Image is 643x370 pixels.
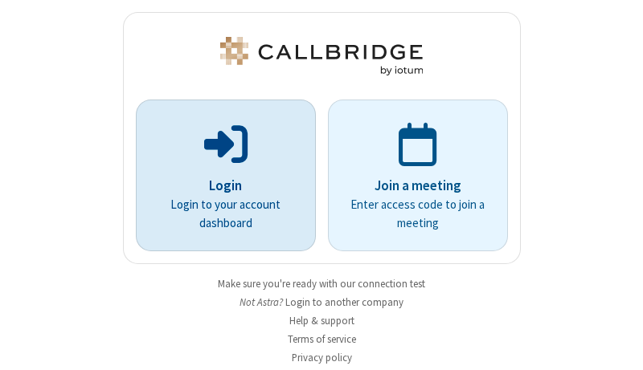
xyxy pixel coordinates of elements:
a: Privacy policy [292,351,352,364]
button: Login to another company [285,295,403,310]
a: Join a meetingEnter access code to join a meeting [328,100,508,251]
a: Terms of service [288,332,356,346]
img: Astra [217,37,426,75]
p: Join a meeting [350,176,485,197]
p: Login [158,176,293,197]
a: Help & support [289,314,354,327]
p: Login to your account dashboard [158,196,293,232]
a: Make sure you're ready with our connection test [218,277,425,291]
p: Enter access code to join a meeting [350,196,485,232]
li: Not Astra? [123,295,521,310]
button: LoginLogin to your account dashboard [136,100,316,251]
